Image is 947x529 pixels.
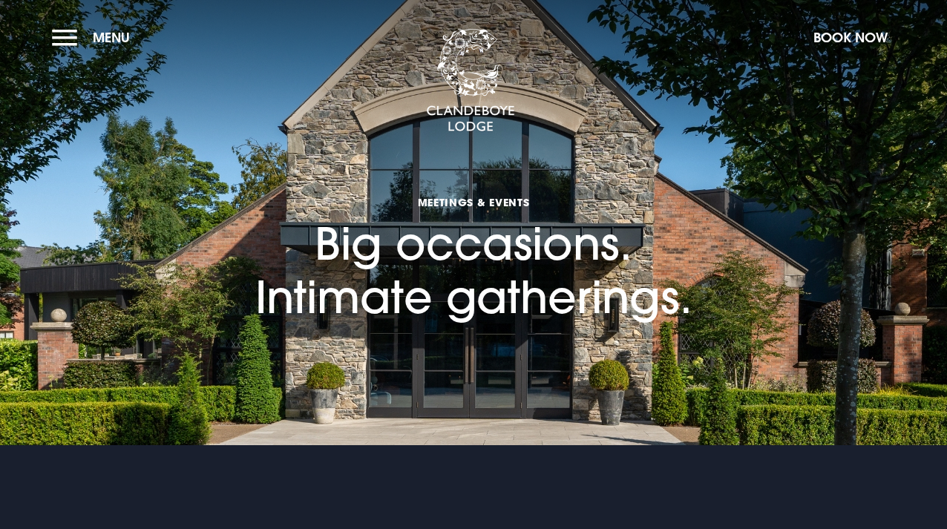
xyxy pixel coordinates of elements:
[255,129,692,323] h1: Big occasions. Intimate gatherings.
[806,22,895,53] button: Book Now
[255,195,692,209] span: Meetings & Events
[426,29,515,133] img: Clandeboye Lodge
[93,29,130,46] span: Menu
[52,22,137,53] button: Menu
